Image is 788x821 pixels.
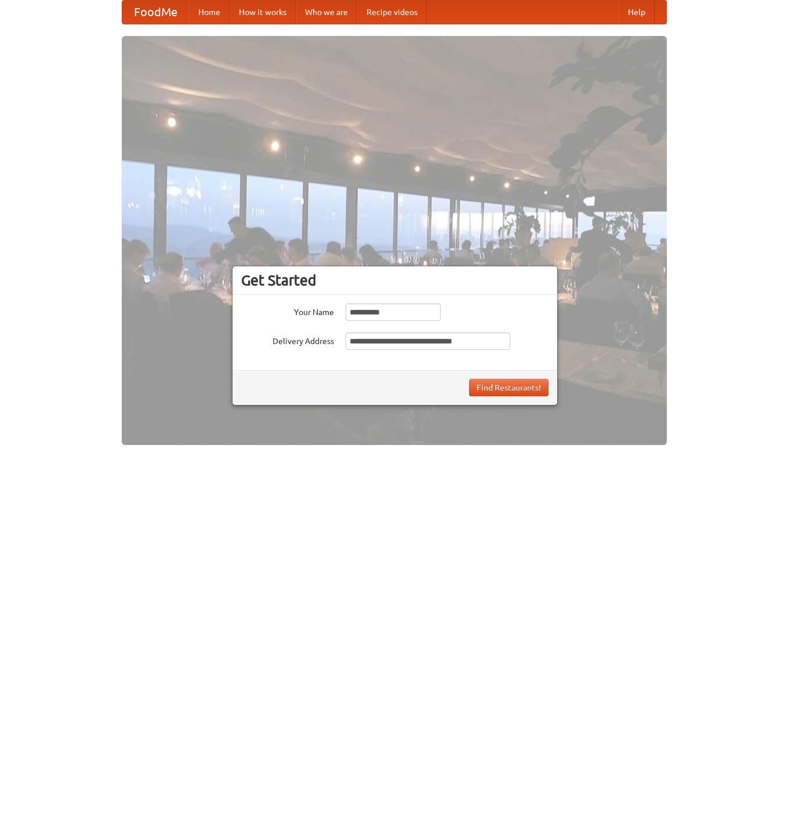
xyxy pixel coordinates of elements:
a: How it works [230,1,296,24]
a: Who we are [296,1,357,24]
a: Help [619,1,655,24]
button: Find Restaurants! [469,379,549,396]
label: Delivery Address [241,332,334,347]
label: Your Name [241,303,334,318]
h3: Get Started [241,272,549,289]
a: Home [189,1,230,24]
a: Recipe videos [357,1,427,24]
a: FoodMe [122,1,189,24]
